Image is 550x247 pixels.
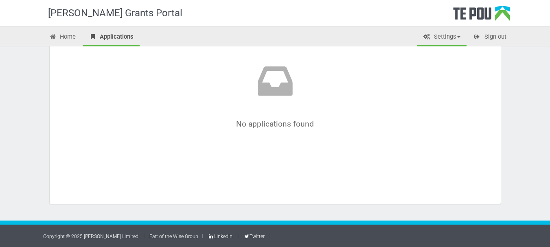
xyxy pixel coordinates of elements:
[149,234,198,239] a: Part of the Wise Group
[417,28,467,46] a: Settings
[84,61,466,128] div: No applications found
[467,28,513,46] a: Sign out
[208,234,232,239] a: LinkedIn
[43,234,138,239] a: Copyright © 2025 [PERSON_NAME] Limited
[83,28,140,46] a: Applications
[243,234,265,239] a: Twitter
[43,28,82,46] a: Home
[453,6,510,26] div: Te Pou Logo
